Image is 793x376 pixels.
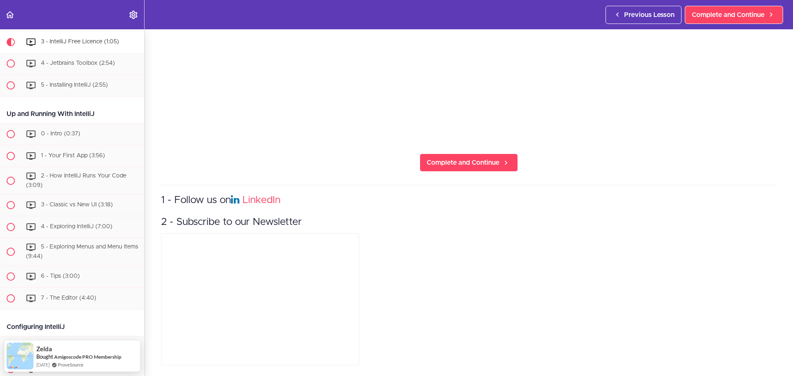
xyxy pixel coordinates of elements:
[161,215,776,229] h3: 2 - Subscribe to our Newsletter
[624,10,674,20] span: Previous Lesson
[242,195,280,205] a: LinkedIn
[41,39,119,45] span: 3 - IntelliJ Free Licence (1:05)
[685,6,783,24] a: Complete and Continue
[41,224,112,230] span: 4 - Exploring IntelliJ (7:00)
[41,82,108,88] span: 5 - Installing IntelliJ (2:55)
[161,194,776,207] h3: 1 - Follow us on
[54,354,121,360] a: Amigoscode PRO Membership
[41,153,105,158] span: 1 - Your First App (3:56)
[605,6,681,24] a: Previous Lesson
[41,131,80,137] span: 0 - Intro (0:37)
[427,158,499,168] span: Complete and Continue
[41,60,115,66] span: 4 - Jetbrains Toolbox (2:54)
[58,361,83,368] a: ProveSource
[36,361,50,368] span: [DATE]
[692,10,765,20] span: Complete and Continue
[41,273,80,279] span: 6 - Tips (3:00)
[41,202,113,208] span: 3 - Classic vs New UI (3:18)
[420,154,518,172] a: Complete and Continue
[5,10,15,20] svg: Back to course curriculum
[128,10,138,20] svg: Settings Menu
[41,295,96,301] span: 7 - The Editor (4:40)
[36,345,52,352] span: Zelda
[7,343,33,369] img: provesource social proof notification image
[36,353,53,360] span: Bought
[26,173,126,188] span: 2 - How IntelliJ Runs Your Code (3:09)
[26,244,138,260] span: 5 - Exploring Menus and Menu Items (9:44)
